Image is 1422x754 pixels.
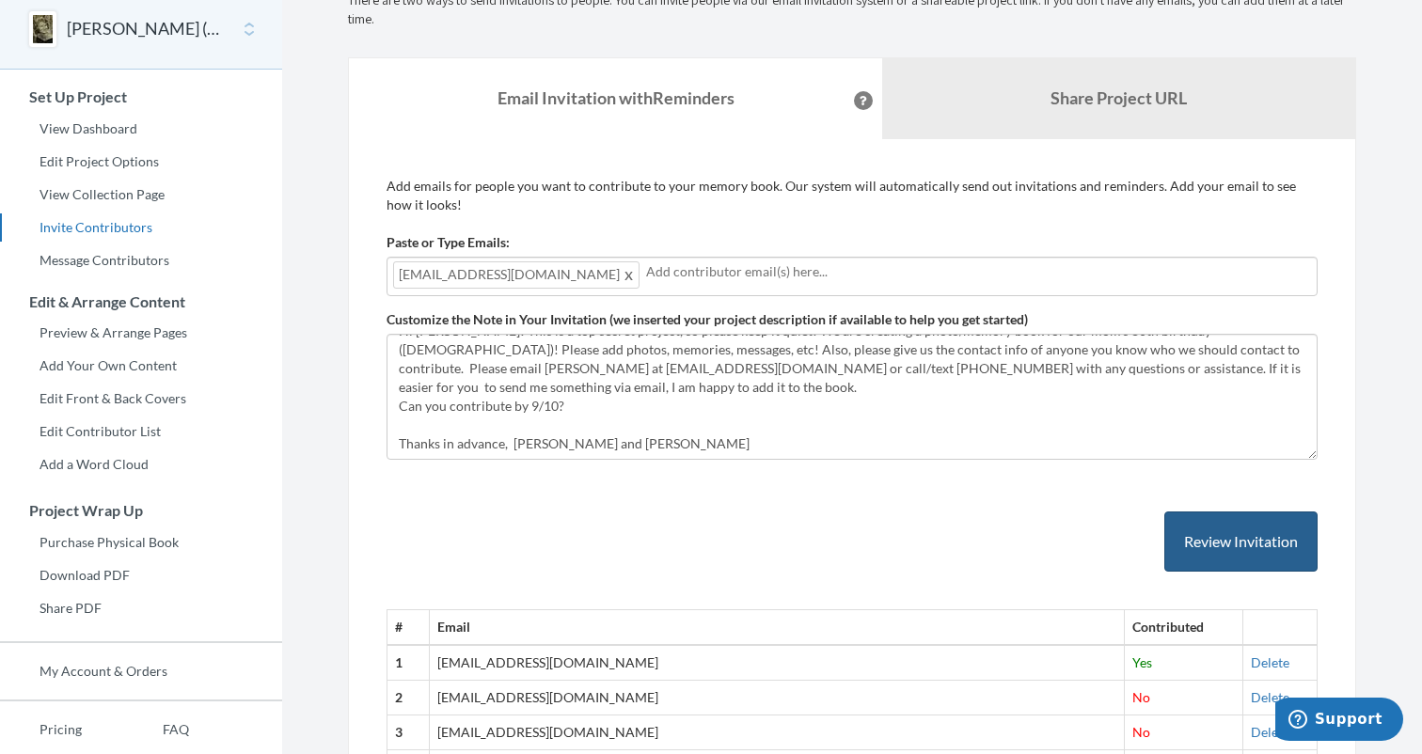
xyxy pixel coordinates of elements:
p: Add emails for people you want to contribute to your memory book. Our system will automatically s... [387,177,1318,214]
label: Paste or Type Emails: [387,233,510,252]
h3: Project Wrap Up [1,502,282,519]
th: 3 [387,715,430,750]
th: 1 [387,645,430,680]
h3: Edit & Arrange Content [1,293,282,310]
a: Delete [1251,654,1289,670]
iframe: Opens a widget where you can chat to one of our agents [1275,698,1403,745]
textarea: Hi! This is a top secret project, so please keep it quiet! We are creating a photo/memory book fo... [387,334,1318,460]
span: Yes [1132,654,1152,670]
a: FAQ [123,715,189,744]
span: No [1132,724,1150,740]
b: Share Project URL [1051,87,1187,108]
span: [EMAIL_ADDRESS][DOMAIN_NAME] [393,261,640,289]
input: Add contributor email(s) here... [646,261,1311,282]
label: Customize the Note in Your Invitation (we inserted your project description if available to help ... [387,310,1028,329]
a: Delete [1251,689,1289,705]
th: Email [429,610,1124,645]
th: Contributed [1124,610,1242,645]
button: Review Invitation [1164,511,1318,573]
button: [PERSON_NAME] ([PERSON_NAME]) [PERSON_NAME] 80th Birthday [67,17,219,41]
th: # [387,610,430,645]
a: Delete [1251,724,1289,740]
strong: Email Invitation with Reminders [498,87,735,108]
h3: Set Up Project [1,88,282,105]
td: [EMAIL_ADDRESS][DOMAIN_NAME] [429,681,1124,715]
td: [EMAIL_ADDRESS][DOMAIN_NAME] [429,645,1124,680]
td: [EMAIL_ADDRESS][DOMAIN_NAME] [429,715,1124,750]
span: No [1132,689,1150,705]
th: 2 [387,681,430,715]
